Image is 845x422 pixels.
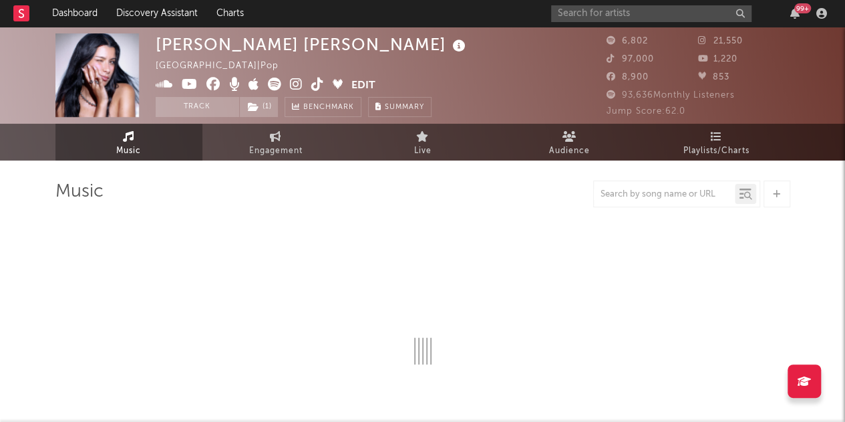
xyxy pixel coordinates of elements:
[156,97,239,117] button: Track
[240,97,278,117] button: (1)
[607,37,648,45] span: 6,802
[285,97,361,117] a: Benchmark
[496,124,643,161] a: Audience
[683,143,749,159] span: Playlists/Charts
[607,55,654,64] span: 97,000
[643,124,790,161] a: Playlists/Charts
[607,91,735,100] span: 93,636 Monthly Listeners
[414,143,432,159] span: Live
[551,5,751,22] input: Search for artists
[698,73,729,82] span: 853
[549,143,590,159] span: Audience
[607,107,685,116] span: Jump Score: 62.0
[239,97,279,117] span: ( 1 )
[594,189,735,200] input: Search by song name or URL
[249,143,303,159] span: Engagement
[202,124,349,161] a: Engagement
[55,124,202,161] a: Music
[351,78,375,94] button: Edit
[698,37,743,45] span: 21,550
[607,73,649,82] span: 8,900
[385,104,424,111] span: Summary
[156,58,294,74] div: [GEOGRAPHIC_DATA] | Pop
[303,100,354,116] span: Benchmark
[698,55,737,64] span: 1,220
[794,3,811,13] div: 99 +
[368,97,432,117] button: Summary
[116,143,141,159] span: Music
[156,33,469,56] div: [PERSON_NAME] [PERSON_NAME]
[349,124,496,161] a: Live
[790,8,800,19] button: 99+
